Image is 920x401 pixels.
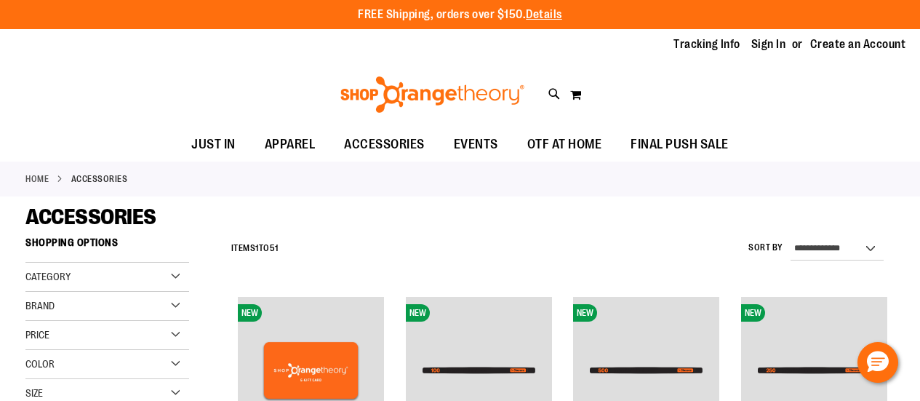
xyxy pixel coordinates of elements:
span: NEW [573,304,597,322]
span: EVENTS [454,128,498,161]
a: Home [25,172,49,186]
a: JUST IN [177,128,250,162]
span: Brand [25,300,55,311]
a: Sign In [751,36,786,52]
span: NEW [238,304,262,322]
a: ACCESSORIES [329,128,439,161]
p: FREE Shipping, orders over $150. [358,7,562,23]
strong: Shopping Options [25,230,189,263]
img: Shop Orangetheory [338,76,527,113]
span: 51 [270,243,279,253]
h2: Items to [231,237,279,260]
span: APPAREL [265,128,316,161]
span: Size [25,387,43,399]
span: Price [25,329,49,341]
a: Details [526,8,562,21]
button: Hello, have a question? Let’s chat. [857,342,898,383]
a: Tracking Info [673,36,740,52]
span: 1 [255,243,259,253]
span: FINAL PUSH SALE [631,128,729,161]
span: JUST IN [191,128,236,161]
label: Sort By [748,242,783,254]
a: OTF AT HOME [513,128,617,162]
span: ACCESSORIES [25,205,156,229]
strong: ACCESSORIES [71,172,128,186]
span: Color [25,358,55,370]
span: OTF AT HOME [527,128,602,161]
a: EVENTS [439,128,513,162]
span: NEW [741,304,765,322]
a: FINAL PUSH SALE [616,128,743,162]
a: Create an Account [810,36,906,52]
span: Category [25,271,71,282]
a: APPAREL [250,128,330,162]
span: NEW [406,304,430,322]
span: ACCESSORIES [344,128,425,161]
